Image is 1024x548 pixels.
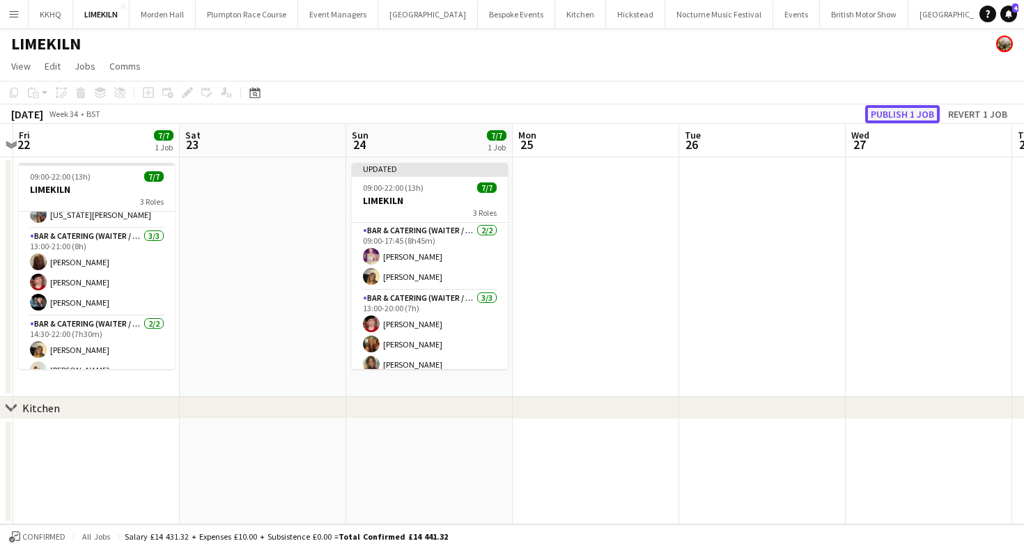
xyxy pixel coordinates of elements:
[125,531,448,542] div: Salary £14 431.32 + Expenses £10.00 + Subsistence £0.00 =
[73,1,130,28] button: LIMEKILN
[773,1,820,28] button: Events
[518,129,536,141] span: Mon
[104,57,146,75] a: Comms
[30,171,91,182] span: 09:00-22:00 (13h)
[942,105,1013,123] button: Revert 1 job
[478,1,555,28] button: Bespoke Events
[130,1,196,28] button: Morden Hall
[908,1,1008,28] button: [GEOGRAPHIC_DATA]
[473,208,497,218] span: 3 Roles
[29,1,73,28] button: KKHQ
[19,183,175,196] h3: LIMEKILN
[185,129,201,141] span: Sat
[7,529,68,545] button: Confirmed
[352,290,508,378] app-card-role: Bar & Catering (Waiter / waitress)3/313:00-20:00 (7h)[PERSON_NAME][PERSON_NAME][PERSON_NAME]
[19,129,30,141] span: Fri
[477,182,497,193] span: 7/7
[488,142,506,152] div: 1 Job
[352,194,508,207] h3: LIMEKILN
[1012,3,1018,13] span: 4
[140,196,164,207] span: 3 Roles
[363,182,424,193] span: 09:00-22:00 (13h)
[86,109,100,119] div: BST
[352,163,508,369] app-job-card: Updated09:00-22:00 (13h)7/7LIMEKILN3 RolesBar & Catering (Waiter / waitress)2/209:00-17:45 (8h45m...
[19,163,175,369] app-job-card: 09:00-22:00 (13h)7/7LIMEKILN3 RolesBar & Catering (Waiter / waitress)2/209:00-19:00 (10h)[PERSON_...
[19,316,175,384] app-card-role: Bar & Catering (Waiter / waitress)2/214:30-22:00 (7h30m)[PERSON_NAME][PERSON_NAME]
[19,228,175,316] app-card-role: Bar & Catering (Waiter / waitress)3/313:00-21:00 (8h)[PERSON_NAME][PERSON_NAME][PERSON_NAME]
[6,57,36,75] a: View
[685,129,701,141] span: Tue
[865,105,940,123] button: Publish 1 job
[11,107,43,121] div: [DATE]
[11,33,81,54] h1: LIMEKILN
[996,36,1013,52] app-user-avatar: Staffing Manager
[11,60,31,72] span: View
[606,1,665,28] button: Hickstead
[683,136,701,152] span: 26
[352,223,508,290] app-card-role: Bar & Catering (Waiter / waitress)2/209:00-17:45 (8h45m)[PERSON_NAME][PERSON_NAME]
[46,109,81,119] span: Week 34
[109,60,141,72] span: Comms
[378,1,478,28] button: [GEOGRAPHIC_DATA]
[39,57,66,75] a: Edit
[516,136,536,152] span: 25
[45,60,61,72] span: Edit
[22,401,60,415] div: Kitchen
[487,130,506,141] span: 7/7
[665,1,773,28] button: Nocturne Music Festival
[1000,6,1017,22] a: 4
[17,136,30,152] span: 22
[155,142,173,152] div: 1 Job
[352,163,508,174] div: Updated
[820,1,908,28] button: British Motor Show
[849,136,869,152] span: 27
[196,1,298,28] button: Plumpton Race Course
[851,129,869,141] span: Wed
[22,532,65,542] span: Confirmed
[352,129,369,141] span: Sun
[154,130,173,141] span: 7/7
[339,531,448,542] span: Total Confirmed £14 441.32
[555,1,606,28] button: Kitchen
[69,57,101,75] a: Jobs
[298,1,378,28] button: Event Managers
[75,60,95,72] span: Jobs
[183,136,201,152] span: 23
[144,171,164,182] span: 7/7
[79,531,113,542] span: All jobs
[350,136,369,152] span: 24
